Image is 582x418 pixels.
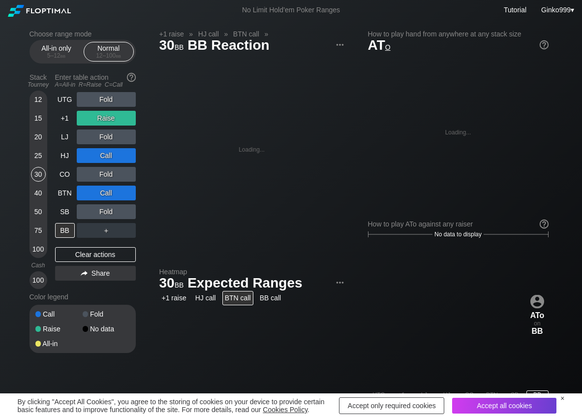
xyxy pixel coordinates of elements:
span: BTN call [232,30,261,38]
span: HJ call [197,30,220,38]
div: Fold [77,129,136,144]
div: BTN call [222,291,253,305]
div: +1 [55,111,75,126]
div: All-in [35,340,83,347]
span: bb [116,52,121,59]
div: 50 [31,204,46,219]
a: Cookies Policy [263,406,307,414]
h2: Heatmap [159,268,344,276]
img: help.32db89a4.svg [126,72,137,83]
span: AT [368,37,391,53]
div: HJ call [193,291,218,305]
div: 40 [31,186,46,200]
div: Call [35,311,83,318]
div: 25 [31,148,46,163]
div: Accept all cookies [452,398,556,414]
div: Share [55,266,136,281]
div: UTG [368,390,390,399]
div: Raise [35,325,83,332]
div: BB [526,390,549,399]
div: CO [459,390,481,399]
div: No data [83,325,130,332]
div: BB [55,223,75,238]
span: 30 [158,276,185,292]
div: 75 [31,223,46,238]
div: +1 [391,390,413,399]
span: » [184,30,198,38]
div: Accept only required cookies [339,397,444,414]
div: How to play ATo against any raiser [368,220,549,228]
div: × [560,394,564,402]
span: Ginko999 [541,6,571,14]
span: BB Reaction [186,38,271,54]
div: Fold [77,92,136,107]
img: help.32db89a4.svg [539,219,550,229]
img: Floptimal logo [8,5,71,17]
div: HJ [55,148,75,163]
div: Loading... [239,146,265,153]
div: ATo [526,311,549,320]
div: ＋ [77,223,136,238]
span: 30 [158,38,185,54]
span: bb [175,41,184,52]
div: Stack [26,69,51,92]
div: +1 raise [159,291,189,305]
div: Call [77,148,136,163]
div: A=All-in R=Raise C=Call [55,81,136,88]
div: HJ [436,390,458,399]
div: Normal [86,42,131,61]
div: Color legend [30,289,136,305]
a: Tutorial [504,6,526,14]
div: 15 [31,111,46,126]
h2: How to play hand from anywhere at any stack size [368,30,549,38]
span: » [219,30,233,38]
img: ellipsis.fd386fe8.svg [335,39,345,50]
div: Raise [77,111,136,126]
div: Call [77,186,136,200]
div: 20 [31,129,46,144]
h2: Choose range mode [30,30,136,38]
span: o [385,41,391,52]
div: UTG [55,92,75,107]
div: Enter table action [55,69,136,92]
div: BB [526,326,549,335]
div: Loading... [445,129,471,136]
div: LJ [413,390,435,399]
img: ellipsis.fd386fe8.svg [335,277,345,288]
img: help.32db89a4.svg [539,39,550,50]
div: Fold [77,204,136,219]
div: BTN [55,186,75,200]
span: bb [61,52,66,59]
div: 30 [31,167,46,182]
div: 12 – 100 [88,52,129,59]
div: CO [55,167,75,182]
div: Clear actions [55,247,136,262]
div: By clicking "Accept All Cookies", you agree to the storing of cookies on your device to provide c... [18,398,332,414]
div: 12 [31,92,46,107]
span: No data to display [434,231,482,238]
div: Cash [26,262,51,269]
div: No Limit Hold’em Poker Ranges [227,6,355,16]
div: BTN [481,390,503,399]
img: icon-avatar.b40e07d9.svg [530,294,544,308]
div: Tourney [26,81,51,88]
div: BB call [257,291,284,305]
div: 100 [31,242,46,257]
div: All-in only [34,42,79,61]
div: Fold [77,167,136,182]
span: bb [175,279,184,289]
h1: Expected Ranges [159,275,344,291]
div: 100 [31,273,46,288]
div: LJ [55,129,75,144]
span: +1 raise [158,30,185,38]
div: SB [504,390,526,399]
div: ▾ [539,4,576,15]
div: on [526,294,549,335]
img: share.864f2f62.svg [81,271,88,276]
div: 5 – 12 [36,52,77,59]
div: SB [55,204,75,219]
span: » [259,30,274,38]
div: Fold [83,311,130,318]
